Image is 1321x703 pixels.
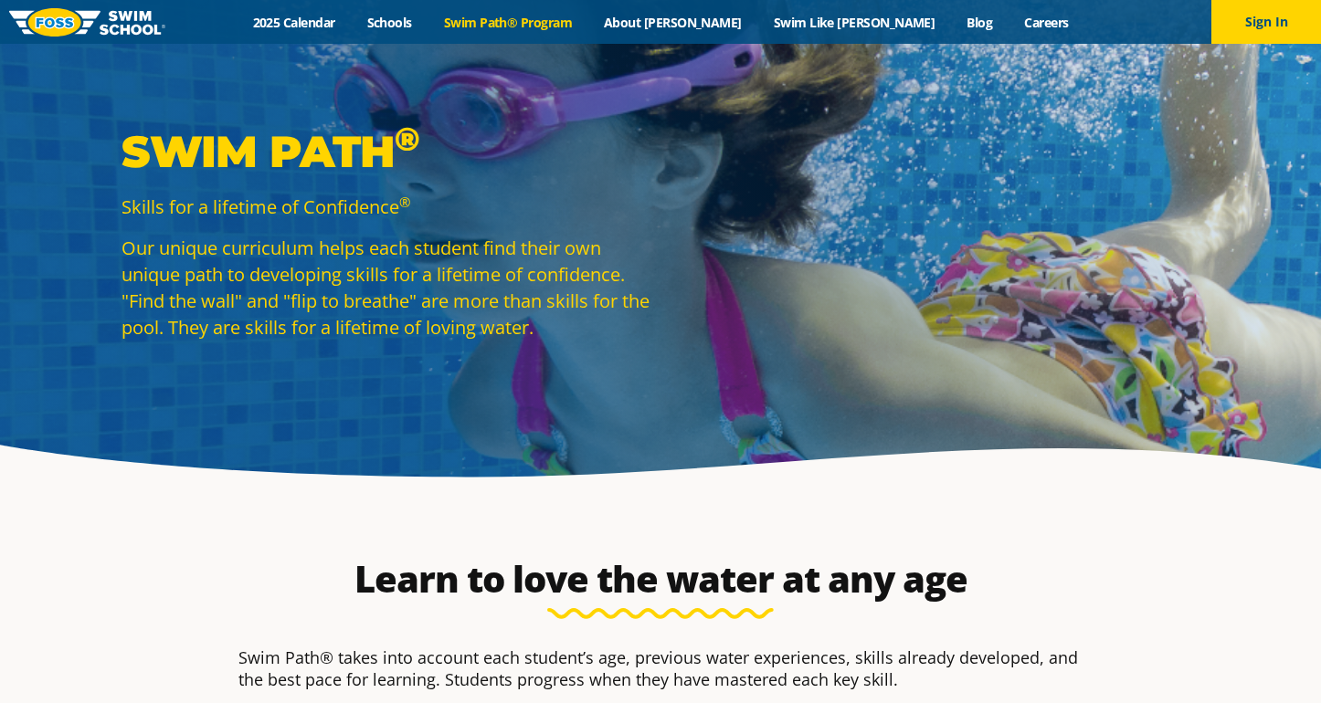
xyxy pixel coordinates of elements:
p: Swim Path® takes into account each student’s age, previous water experiences, skills already deve... [238,646,1083,690]
p: Swim Path [122,124,651,179]
a: Careers [1009,14,1084,31]
p: Our unique curriculum helps each student find their own unique path to developing skills for a li... [122,235,651,341]
a: Swim Like [PERSON_NAME] [757,14,951,31]
h2: Learn to love the water at any age [229,557,1092,601]
a: About [PERSON_NAME] [588,14,758,31]
a: Schools [351,14,428,31]
a: Blog [951,14,1009,31]
sup: ® [395,119,419,159]
sup: ® [399,193,410,211]
img: FOSS Swim School Logo [9,8,165,37]
a: Swim Path® Program [428,14,587,31]
a: 2025 Calendar [237,14,351,31]
p: Skills for a lifetime of Confidence [122,194,651,220]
